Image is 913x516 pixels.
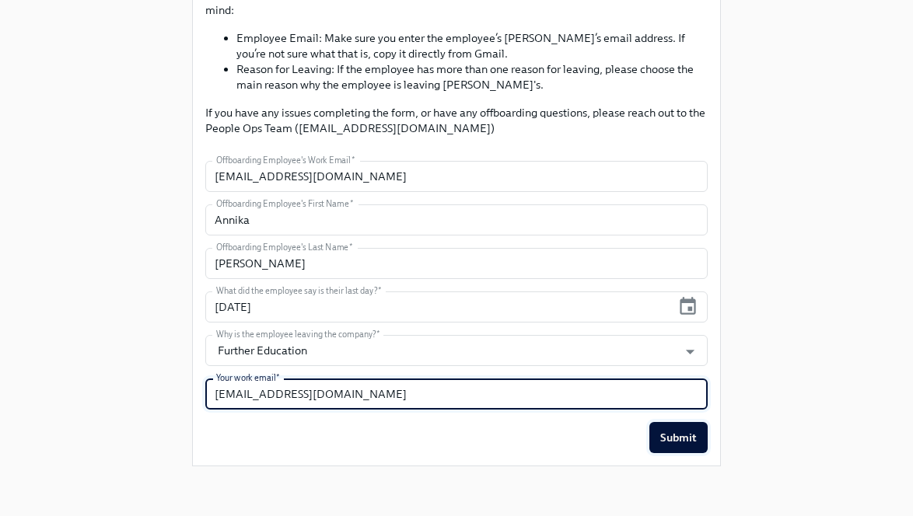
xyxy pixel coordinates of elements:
span: Submit [660,430,697,445]
button: Open [678,340,702,364]
li: Reason for Leaving: If the employee has more than one reason for leaving, please choose the main ... [236,61,708,92]
p: If you have any issues completing the form, or have any offboarding questions, please reach out t... [205,105,708,136]
button: Submit [649,422,708,453]
li: Employee Email: Make sure you enter the employee’s [PERSON_NAME]’s email address. If you’re not s... [236,30,708,61]
input: MM/DD/YYYY [205,291,671,322]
